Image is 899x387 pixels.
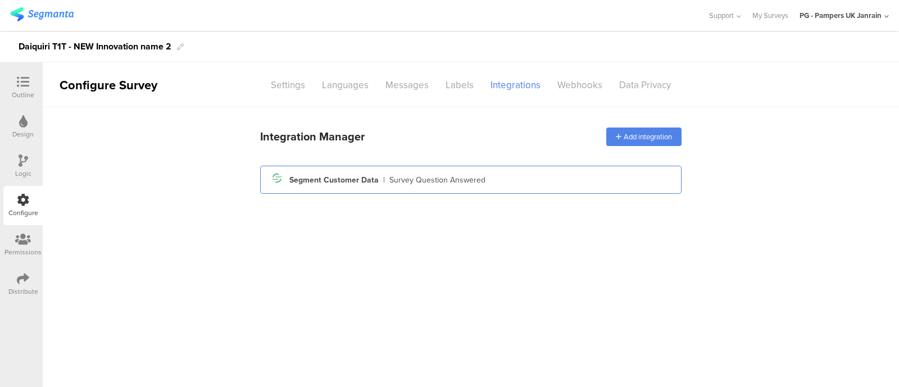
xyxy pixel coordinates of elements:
div: Data Privacy [611,75,679,95]
div: Integrations [482,75,549,95]
div: | [383,174,385,186]
div: Distribute [8,286,38,297]
img: segmanta logo [10,7,74,21]
div: Survey Question Answered [389,174,485,186]
div: Integration Manager [260,128,365,145]
div: Outline [12,90,34,100]
div: Logic [15,169,31,179]
div: Configure [8,208,38,218]
div: Webhooks [549,75,611,95]
div: Configure Survey [43,76,172,94]
div: PG - Pampers UK Janrain [800,10,882,21]
div: Languages [314,75,377,95]
div: Segment Customer Data [289,174,379,186]
div: Labels [437,75,482,95]
div: Add integration [606,128,682,146]
div: Permissions [4,247,42,257]
div: Daiquiri T1T - NEW Innovation name 2 [19,38,171,56]
span: Support [709,10,734,21]
div: Design [12,129,34,139]
div: Settings [262,75,314,95]
div: Messages [377,75,437,95]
